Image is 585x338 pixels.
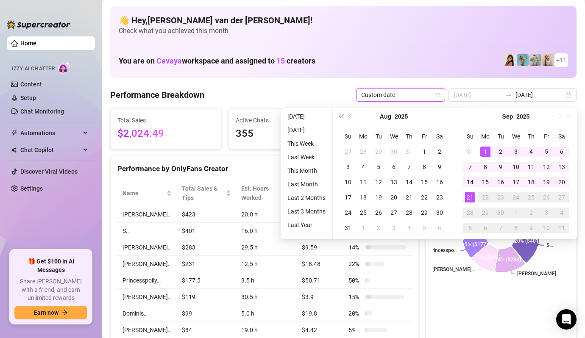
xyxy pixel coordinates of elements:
td: 2025-09-21 [462,190,478,205]
span: to [505,91,512,98]
td: 2025-08-22 [417,190,432,205]
div: 26 [541,192,552,202]
span: Earn now [34,309,58,316]
div: 30 [389,147,399,157]
span: thunderbolt [11,130,18,136]
td: 2025-09-08 [478,159,493,175]
h4: Performance Breakdown [110,89,204,101]
td: 2025-09-04 [524,144,539,159]
span: Izzy AI Chatter [12,65,55,73]
td: 3.5 h [236,272,297,289]
div: 24 [511,192,521,202]
th: Name [117,180,177,206]
span: + 11 [556,55,566,65]
div: 27 [343,147,353,157]
img: AI Chatter [58,61,71,74]
div: 14 [465,177,475,187]
div: 8 [419,162,429,172]
span: 15 [276,56,285,65]
td: $99 [177,305,236,322]
button: Choose a month [502,108,513,125]
div: 28 [358,147,368,157]
td: 2025-08-31 [462,144,478,159]
th: Fr [539,129,554,144]
div: 18 [526,177,536,187]
div: 11 [557,223,567,233]
div: 8 [511,223,521,233]
td: 2025-09-01 [478,144,493,159]
td: $119 [177,289,236,305]
td: 2025-09-14 [462,175,478,190]
th: Total Sales & Tips [177,180,236,206]
td: 2025-08-13 [386,175,401,190]
div: 10 [541,223,552,233]
td: 2025-08-14 [401,175,417,190]
li: Last Week [284,152,329,162]
span: Total Sales & Tips [182,184,224,202]
td: 2025-08-25 [356,205,371,220]
div: 26 [373,208,384,218]
td: 2025-10-01 [508,205,524,220]
li: Last 2 Months [284,193,329,203]
div: 13 [389,177,399,187]
td: 2025-09-03 [508,144,524,159]
div: 3 [541,208,552,218]
a: Content [20,81,42,88]
div: 2 [496,147,506,157]
span: Active Chats [236,116,333,125]
td: 2025-09-24 [508,190,524,205]
span: 50 % [348,276,362,285]
div: 7 [404,162,414,172]
td: 2025-09-27 [554,190,569,205]
div: 4 [404,223,414,233]
div: Est. Hours Worked [241,184,285,202]
td: 2025-08-30 [432,205,447,220]
a: Chat Monitoring [20,108,64,115]
td: 2025-10-04 [554,205,569,220]
div: 30 [435,208,445,218]
img: Chat Copilot [11,147,17,153]
td: 2025-10-10 [539,220,554,235]
div: 3 [511,147,521,157]
td: 2025-09-04 [401,220,417,235]
td: 2025-08-18 [356,190,371,205]
div: 29 [373,147,384,157]
td: 2025-09-20 [554,175,569,190]
td: 2025-08-21 [401,190,417,205]
div: 4 [557,208,567,218]
div: 13 [557,162,567,172]
a: Home [20,40,36,47]
td: 2025-09-12 [539,159,554,175]
div: 25 [526,192,536,202]
li: [DATE] [284,111,329,122]
div: 23 [435,192,445,202]
h1: You are on workspace and assigned to creators [119,56,315,66]
button: Earn nowarrow-right [14,306,87,319]
td: $3.9 [297,289,343,305]
div: 30 [496,208,506,218]
td: 2025-09-06 [432,220,447,235]
button: Last year (Control + left) [336,108,345,125]
td: 2025-08-24 [340,205,356,220]
td: 2025-08-08 [417,159,432,175]
td: $19.8 [297,305,343,322]
th: We [386,129,401,144]
span: Automations [20,126,81,140]
div: 18 [358,192,368,202]
td: 2025-10-05 [462,220,478,235]
th: Su [340,129,356,144]
span: Custom date [361,89,440,101]
td: 2025-09-18 [524,175,539,190]
div: 9 [526,223,536,233]
td: $283 [177,239,236,256]
div: 22 [419,192,429,202]
span: 🎁 Get $100 in AI Messages [14,258,87,274]
td: $18.48 [297,256,343,272]
span: 15 % [348,292,362,302]
td: 2025-08-20 [386,190,401,205]
div: 4 [526,147,536,157]
span: 20 % [348,309,362,318]
button: Choose a year [395,108,408,125]
td: 2025-08-29 [417,205,432,220]
span: Check what you achieved this month [119,26,568,36]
